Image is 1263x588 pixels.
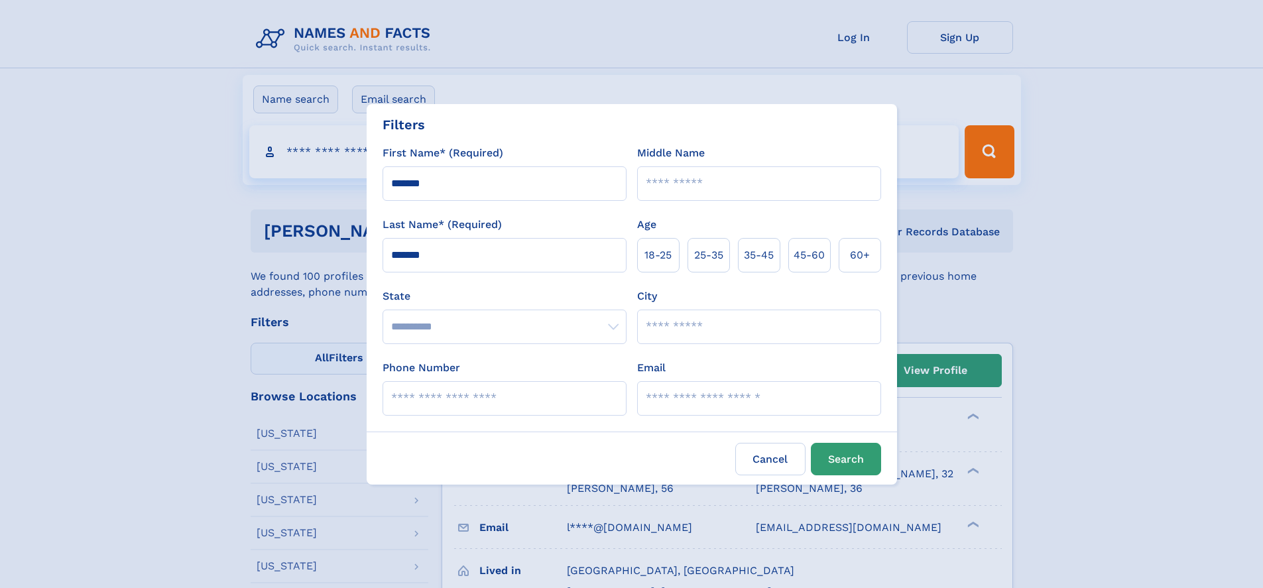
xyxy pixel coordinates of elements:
[744,247,774,263] span: 35‑45
[383,360,460,376] label: Phone Number
[637,145,705,161] label: Middle Name
[383,217,502,233] label: Last Name* (Required)
[637,217,656,233] label: Age
[735,443,806,475] label: Cancel
[383,145,503,161] label: First Name* (Required)
[694,247,723,263] span: 25‑35
[850,247,870,263] span: 60+
[383,115,425,135] div: Filters
[383,288,627,304] label: State
[637,288,657,304] label: City
[637,360,666,376] label: Email
[644,247,672,263] span: 18‑25
[794,247,825,263] span: 45‑60
[811,443,881,475] button: Search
